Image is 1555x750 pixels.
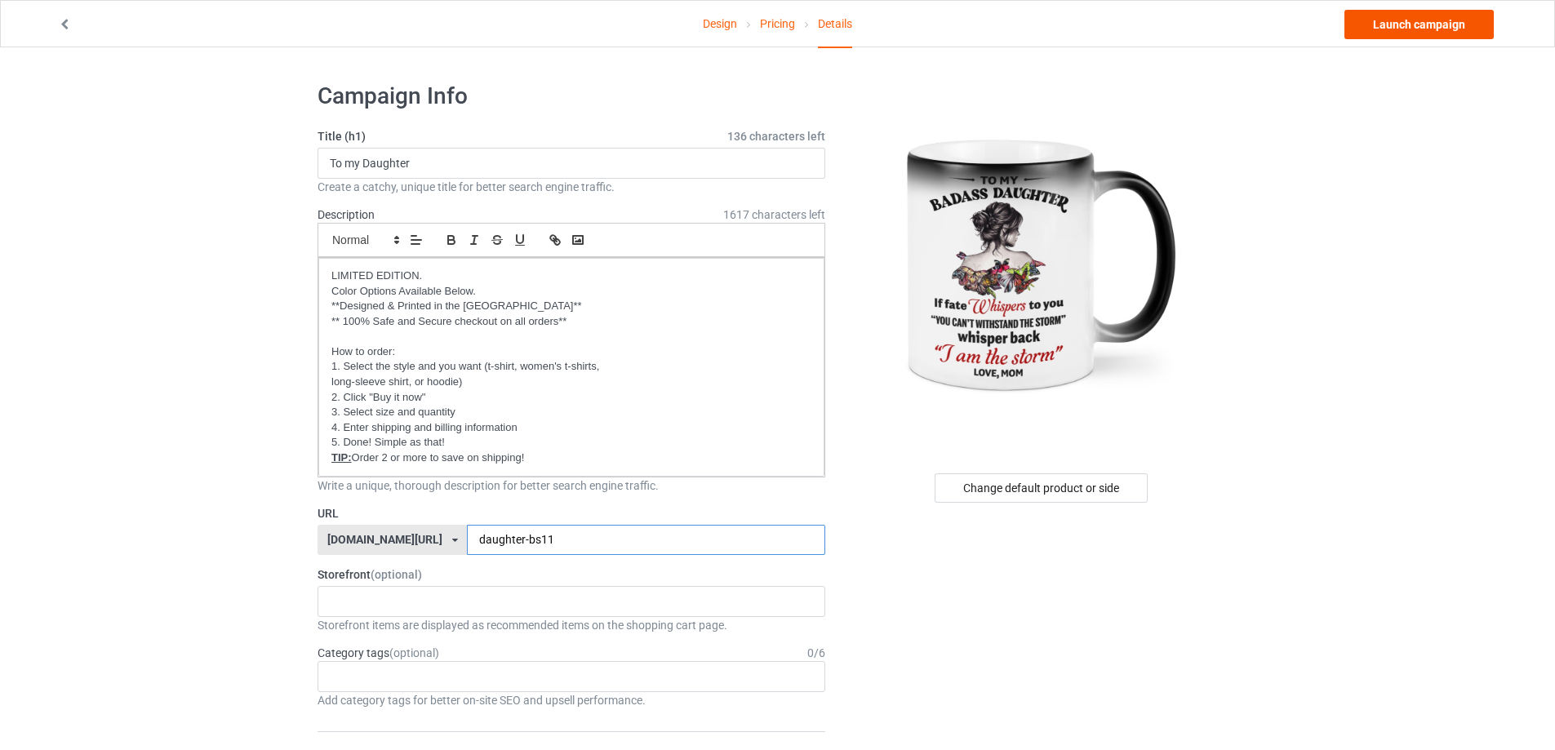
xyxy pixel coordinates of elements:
p: 5. Done! Simple as that! [331,435,811,450]
label: Title (h1) [318,128,825,144]
div: Change default product or side [935,473,1148,503]
p: 2. Click "Buy it now" [331,390,811,406]
p: 1. Select the style and you want (t-shirt, women's t-shirts, [331,359,811,375]
div: [DOMAIN_NAME][URL] [327,534,442,545]
u: TIP: [331,451,352,464]
p: How to order: [331,344,811,360]
a: Launch campaign [1344,10,1494,39]
span: 1617 characters left [723,206,825,223]
p: **Designed & Printed in the [GEOGRAPHIC_DATA]** [331,299,811,314]
p: 3. Select size and quantity [331,405,811,420]
span: 136 characters left [727,128,825,144]
span: (optional) [371,568,422,581]
div: Add category tags for better on-site SEO and upsell performance. [318,692,825,708]
div: Storefront items are displayed as recommended items on the shopping cart page. [318,617,825,633]
p: 4. Enter shipping and billing information [331,420,811,436]
span: (optional) [389,646,439,659]
div: Create a catchy, unique title for better search engine traffic. [318,179,825,195]
label: Storefront [318,566,825,583]
p: LIMITED EDITION. [331,268,811,284]
a: Design [703,1,737,47]
p: long-sleeve shirt, or hoodie) [331,375,811,390]
label: Category tags [318,645,439,661]
div: 0 / 6 [807,645,825,661]
p: Color Options Available Below. [331,284,811,300]
label: URL [318,505,825,521]
a: Pricing [760,1,795,47]
div: Write a unique, thorough description for better search engine traffic. [318,477,825,494]
p: ** 100% Safe and Secure checkout on all orders** [331,314,811,330]
h1: Campaign Info [318,82,825,111]
div: Details [818,1,852,48]
label: Description [318,208,375,221]
p: Order 2 or more to save on shipping! [331,450,811,466]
